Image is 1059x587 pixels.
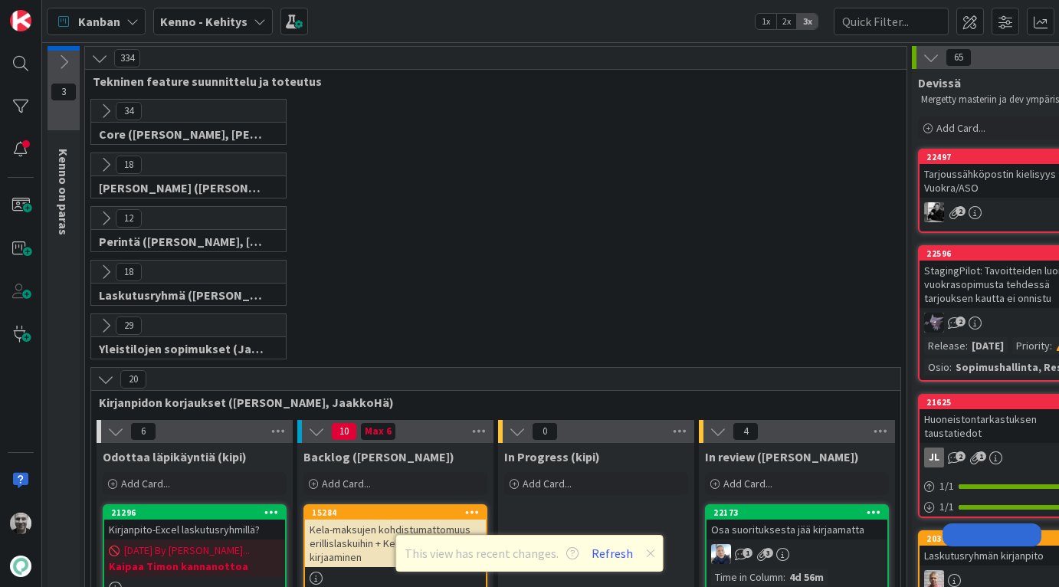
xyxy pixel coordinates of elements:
[924,202,944,222] img: KM
[312,507,486,518] div: 15284
[834,8,949,35] input: Quick Filter...
[116,209,142,228] span: 12
[532,422,558,441] span: 0
[707,520,887,539] div: Osa suorituksesta jää kirjaamatta
[99,234,267,249] span: Perintä (Jaakko, PetriH, MikkoV, Pasi)
[103,449,247,464] span: Odottaa läpikäyntiä (kipi)
[305,506,486,520] div: 15284
[104,506,285,520] div: 21296
[939,499,954,515] span: 1 / 1
[763,548,773,558] span: 3
[99,126,267,142] span: Core (Pasi, Jussi, JaakkoHä, Jyri, Leo, MikkoK, Väinö)
[707,544,887,564] div: JJ
[365,428,392,435] div: Max 6
[10,513,31,534] img: JH
[707,506,887,539] div: 22173Osa suorituksesta jää kirjaamatta
[116,263,142,281] span: 18
[946,48,972,67] span: 65
[523,477,572,490] span: Add Card...
[956,206,966,216] span: 2
[785,569,828,585] div: 4d 56m
[99,180,267,195] span: Halti (Sebastian, VilleH, Riikka, Antti, MikkoV, PetriH, PetriM)
[10,556,31,577] img: avatar
[776,14,797,29] span: 2x
[116,316,142,335] span: 29
[924,448,944,467] div: JL
[114,49,140,67] span: 334
[56,149,71,235] span: Kenno on paras
[116,156,142,174] span: 18
[976,451,986,461] span: 1
[733,422,759,441] span: 4
[1050,337,1052,354] span: :
[924,313,944,333] img: LM
[918,75,961,90] span: Devissä
[783,569,785,585] span: :
[51,83,77,101] span: 3
[939,478,954,494] span: 1 / 1
[968,337,1008,354] div: [DATE]
[707,506,887,520] div: 22173
[966,337,968,354] span: :
[936,121,985,135] span: Add Card...
[743,548,752,558] span: 1
[78,12,120,31] span: Kanban
[756,14,776,29] span: 1x
[160,14,248,29] b: Kenno - Kehitys
[949,359,952,375] span: :
[331,422,357,441] span: 10
[303,449,454,464] span: Backlog (kipi)
[109,559,280,574] b: Kaipaa Timon kannanottoa
[797,14,818,29] span: 3x
[711,544,731,564] img: JJ
[305,520,486,567] div: Kela-maksujen kohdistumattomuus erillislaskuihin + Kela-maksun kirjaaminen
[104,506,285,539] div: 21296Kirjanpito-Excel laskutusryhmillä?
[99,341,267,356] span: Yleistilojen sopimukset (Jaakko, VilleP, TommiL, Simo)
[586,543,638,563] button: Refresh
[504,449,600,464] span: In Progress (kipi)
[111,507,285,518] div: 21296
[305,506,486,567] div: 15284Kela-maksujen kohdistumattomuus erillislaskuihin + Kela-maksun kirjaaminen
[93,74,887,89] span: Tekninen feature suunnittelu ja toteutus
[723,477,772,490] span: Add Card...
[711,569,783,585] div: Time in Column
[116,102,142,120] span: 34
[956,451,966,461] span: 2
[705,449,859,464] span: In review (kipi)
[713,507,887,518] div: 22173
[104,520,285,539] div: Kirjanpito-Excel laskutusryhmillä?
[924,359,949,375] div: Osio
[956,316,966,326] span: 2
[405,544,579,562] span: This view has recent changes.
[120,370,146,389] span: 20
[124,543,250,559] span: [DATE] By [PERSON_NAME]...
[99,287,267,303] span: Laskutusryhmä (Antti, Harri, Keijo)
[121,477,170,490] span: Add Card...
[322,477,371,490] span: Add Card...
[10,10,31,31] img: Visit kanbanzone.com
[924,337,966,354] div: Release
[99,395,881,410] span: Kirjanpidon korjaukset (Jussi, JaakkoHä)
[130,422,156,441] span: 6
[1012,337,1050,354] div: Priority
